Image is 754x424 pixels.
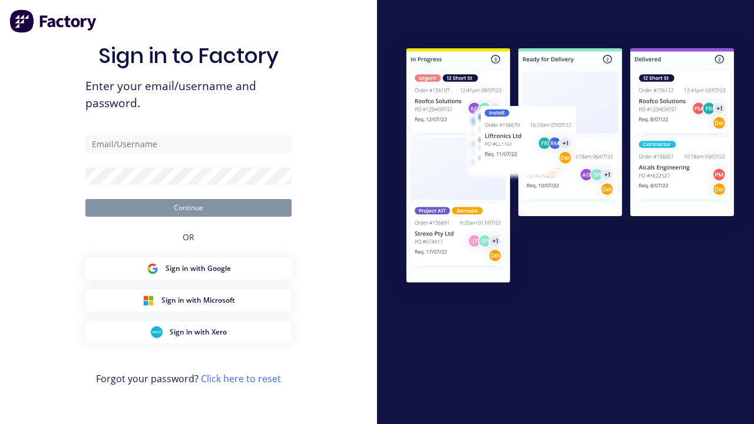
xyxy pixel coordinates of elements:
img: Google Sign in [147,263,158,274]
h1: Sign in to Factory [98,43,279,68]
img: Sign in [386,30,754,304]
button: Continue [85,199,292,217]
div: OR [183,217,194,257]
input: Email/Username [85,135,292,153]
img: Microsoft Sign in [143,294,154,306]
span: Enter your email/username and password. [85,78,292,112]
img: Factory [9,9,98,33]
span: Sign in with Xero [170,327,227,337]
span: Sign in with Google [166,263,231,274]
img: Xero Sign in [151,326,163,338]
span: Forgot your password? [96,372,281,386]
button: Xero Sign inSign in with Xero [85,321,292,343]
span: Sign in with Microsoft [161,295,235,306]
button: Microsoft Sign inSign in with Microsoft [85,289,292,312]
a: Click here to reset [201,372,281,385]
button: Google Sign inSign in with Google [85,257,292,280]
